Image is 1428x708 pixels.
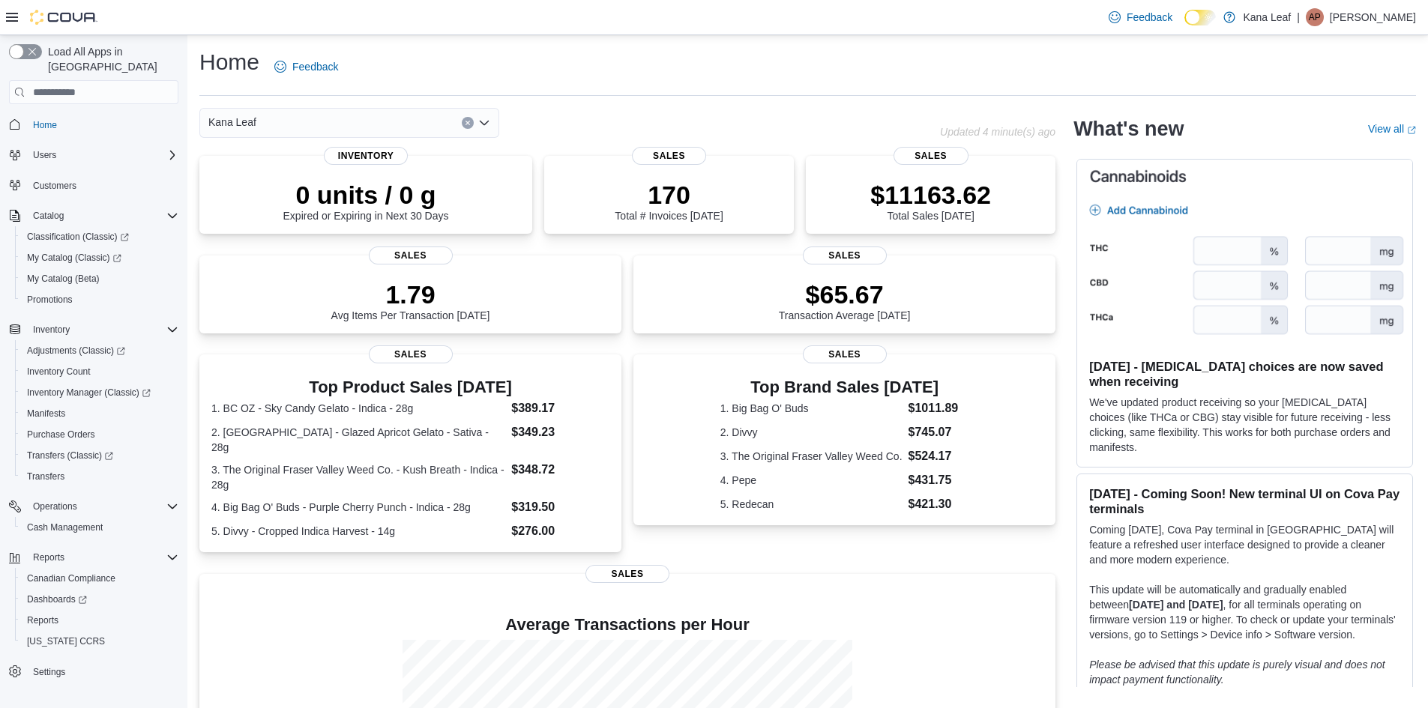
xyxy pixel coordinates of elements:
h3: [DATE] - Coming Soon! New terminal UI on Cova Pay terminals [1089,486,1400,516]
a: Customers [27,177,82,195]
span: Users [27,146,178,164]
span: Home [33,119,57,131]
button: Canadian Compliance [15,568,184,589]
span: Dashboards [21,590,178,608]
span: Catalog [27,207,178,225]
dd: $431.75 [909,471,969,489]
dt: 5. Redecan [720,497,903,512]
span: My Catalog (Beta) [21,270,178,288]
button: Users [3,145,184,166]
span: Sales [632,147,707,165]
span: Promotions [27,294,73,306]
span: Classification (Classic) [27,231,129,243]
span: Feedback [292,59,338,74]
a: Adjustments (Classic) [15,340,184,361]
button: Transfers [15,466,184,487]
dt: 2. [GEOGRAPHIC_DATA] - Glazed Apricot Gelato - Sativa - 28g [211,425,505,455]
button: Inventory [27,321,76,339]
p: We've updated product receiving so your [MEDICAL_DATA] choices (like THCa or CBG) stay visible fo... [1089,395,1400,455]
span: Manifests [27,408,65,420]
dt: 1. Big Bag O' Buds [720,401,903,416]
h3: Top Brand Sales [DATE] [720,378,969,396]
dt: 2. Divvy [720,425,903,440]
span: Catalog [33,210,64,222]
div: Avg Items Per Transaction [DATE] [331,279,490,321]
span: Inventory Manager (Classic) [21,384,178,402]
span: Adjustments (Classic) [27,345,125,357]
button: Catalog [3,205,184,226]
p: $65.67 [779,279,911,309]
a: Settings [27,663,71,681]
span: Kana Leaf [208,113,256,131]
span: Transfers [21,468,178,485]
button: Manifests [15,403,184,424]
span: Operations [27,497,178,515]
dt: 1. BC OZ - Sky Candy Gelato - Indica - 28g [211,401,505,416]
span: Promotions [21,291,178,309]
span: Cash Management [27,521,103,533]
a: [US_STATE] CCRS [21,632,111,650]
span: Purchase Orders [21,426,178,444]
span: Inventory Count [27,366,91,378]
span: Canadian Compliance [27,572,115,584]
a: Promotions [21,291,79,309]
div: Transaction Average [DATE] [779,279,911,321]
span: Customers [27,176,178,195]
a: Transfers (Classic) [15,445,184,466]
button: Clear input [462,117,474,129]
span: Feedback [1127,10,1172,25]
button: Open list of options [478,117,490,129]
span: Inventory Count [21,363,178,381]
a: Classification (Classic) [15,226,184,247]
button: Reports [27,548,70,566]
button: Catalog [27,207,70,225]
span: Settings [33,666,65,678]
button: Promotions [15,289,184,310]
span: My Catalog (Classic) [21,249,178,267]
div: Total Sales [DATE] [870,180,991,222]
a: Purchase Orders [21,426,101,444]
span: Canadian Compliance [21,569,178,587]
span: Manifests [21,405,178,423]
a: Classification (Classic) [21,228,135,246]
span: Transfers [27,471,64,482]
dd: $319.50 [511,498,609,516]
a: My Catalog (Beta) [21,270,106,288]
span: AP [1309,8,1321,26]
a: Dashboards [21,590,93,608]
a: My Catalog (Classic) [21,249,127,267]
span: Reports [27,614,58,626]
p: This update will be automatically and gradually enabled between , for all terminals operating on ... [1089,582,1400,642]
p: 170 [615,180,723,210]
p: Updated 4 minute(s) ago [940,126,1055,138]
a: Dashboards [15,589,184,610]
span: Dark Mode [1184,25,1185,26]
span: Users [33,149,56,161]
span: Operations [33,500,77,512]
button: Users [27,146,62,164]
dt: 4. Pepe [720,473,903,488]
button: Operations [27,497,83,515]
span: Load All Apps in [GEOGRAPHIC_DATA] [42,44,178,74]
h2: What's new [1073,117,1184,141]
p: Coming [DATE], Cova Pay terminal in [GEOGRAPHIC_DATA] will feature a refreshed user interface des... [1089,522,1400,567]
button: Settings [3,661,184,683]
dd: $1011.89 [909,399,969,417]
span: Inventory [324,147,408,165]
dd: $745.07 [909,423,969,441]
svg: External link [1407,126,1416,135]
span: Sales [803,345,887,363]
dd: $389.17 [511,399,609,417]
a: Feedback [1103,2,1178,32]
button: Reports [3,547,184,568]
img: Cova [30,10,97,25]
div: Expired or Expiring in Next 30 Days [283,180,449,222]
p: | [1297,8,1300,26]
span: Washington CCRS [21,632,178,650]
span: Sales [803,246,887,264]
span: Reports [33,551,64,563]
h3: Top Product Sales [DATE] [211,378,609,396]
span: Transfers (Classic) [27,450,113,462]
span: Reports [27,548,178,566]
span: [US_STATE] CCRS [27,635,105,647]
